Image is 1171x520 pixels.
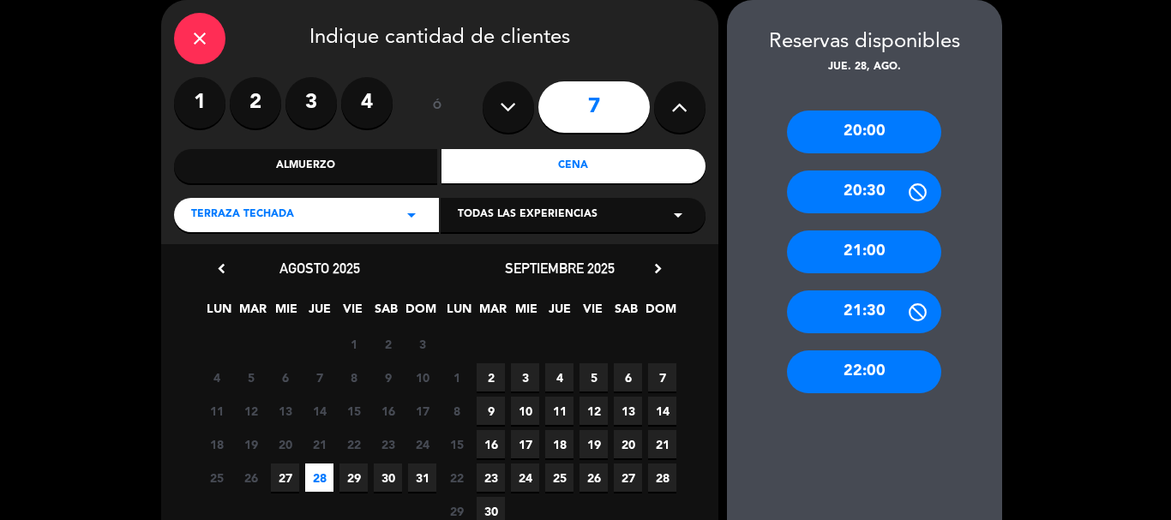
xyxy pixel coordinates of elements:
span: MIE [512,299,540,327]
span: 1 [339,330,368,358]
span: 8 [442,397,471,425]
span: 13 [271,397,299,425]
span: septiembre 2025 [505,260,615,277]
span: 3 [408,330,436,358]
span: MIE [272,299,300,327]
span: 5 [579,363,608,391]
span: 4 [545,363,573,391]
span: 12 [579,397,608,425]
span: 15 [339,397,368,425]
label: 1 [174,77,225,129]
span: 7 [305,363,333,391]
span: 3 [511,363,539,391]
span: 16 [477,430,505,458]
span: 20 [614,430,642,458]
span: 8 [339,363,368,391]
i: close [189,28,210,49]
span: 14 [305,397,333,425]
span: 28 [648,463,676,492]
span: 27 [614,463,642,492]
span: 17 [511,430,539,458]
span: JUE [305,299,333,327]
span: 25 [202,463,231,492]
div: Reservas disponibles [727,26,1002,59]
span: 11 [202,397,231,425]
span: 16 [374,397,402,425]
span: VIE [339,299,367,327]
span: agosto 2025 [279,260,360,277]
span: 1 [442,363,471,391]
span: 31 [408,463,436,492]
span: 29 [339,463,368,492]
span: 22 [442,463,471,492]
span: 21 [305,430,333,458]
span: LUN [205,299,233,327]
span: 10 [408,363,436,391]
span: Todas las experiencias [458,206,598,224]
span: 28 [305,463,333,492]
span: 10 [511,397,539,425]
span: 20 [271,430,299,458]
i: chevron_left [213,260,231,278]
span: 18 [545,430,573,458]
div: Indique cantidad de clientes [174,13,706,64]
span: 26 [237,463,265,492]
span: 9 [477,397,505,425]
label: 4 [341,77,393,129]
span: 7 [648,363,676,391]
span: TERRAZA TECHADA [191,206,294,224]
div: ó [410,77,465,137]
span: 24 [408,430,436,458]
div: 21:00 [787,230,941,273]
span: MAR [238,299,267,327]
span: 11 [545,397,573,425]
div: 20:00 [787,111,941,153]
span: 21 [648,430,676,458]
span: JUE [545,299,573,327]
div: 20:30 [787,170,941,213]
span: SAB [372,299,400,327]
div: 21:30 [787,290,941,333]
span: 17 [408,397,436,425]
span: 19 [579,430,608,458]
label: 2 [230,77,281,129]
div: Cena [441,149,706,183]
span: 24 [511,463,539,492]
span: 19 [237,430,265,458]
span: 23 [477,463,505,492]
span: 4 [202,363,231,391]
i: arrow_drop_down [401,205,422,225]
span: 22 [339,430,368,458]
span: 27 [271,463,299,492]
span: 2 [374,330,402,358]
i: chevron_right [649,260,667,278]
span: 18 [202,430,231,458]
span: DOM [646,299,674,327]
span: DOM [405,299,434,327]
span: 2 [477,363,505,391]
span: 25 [545,463,573,492]
span: 23 [374,430,402,458]
label: 3 [285,77,337,129]
span: VIE [579,299,607,327]
i: arrow_drop_down [668,205,688,225]
div: 22:00 [787,350,941,393]
span: 6 [271,363,299,391]
div: Almuerzo [174,149,438,183]
span: MAR [478,299,507,327]
span: 12 [237,397,265,425]
span: 14 [648,397,676,425]
span: 13 [614,397,642,425]
span: 26 [579,463,608,492]
span: 9 [374,363,402,391]
span: 30 [374,463,402,492]
span: SAB [612,299,640,327]
div: jue. 28, ago. [727,59,1002,76]
span: 6 [614,363,642,391]
span: LUN [445,299,473,327]
span: 15 [442,430,471,458]
span: 5 [237,363,265,391]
